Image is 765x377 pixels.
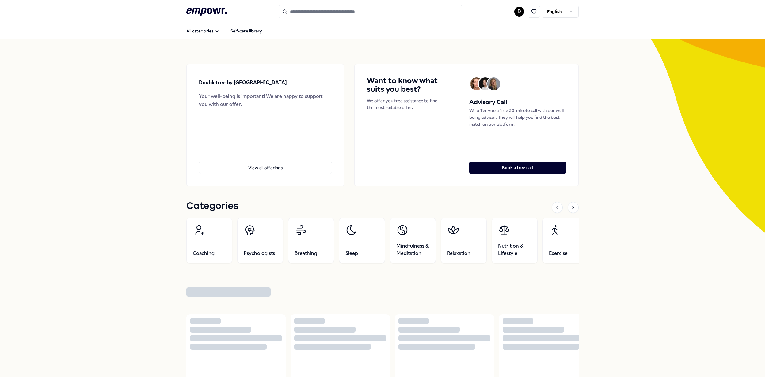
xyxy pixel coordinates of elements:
a: View all offerings [199,152,332,174]
input: Search for products, categories or subcategories [279,5,462,18]
a: Coaching [186,218,232,263]
p: Doubletree by [GEOGRAPHIC_DATA] [199,79,287,87]
a: Sleep [339,218,385,263]
h1: Categories [186,199,238,214]
span: Mindfulness & Meditation [396,242,429,257]
a: Mindfulness & Meditation [390,218,436,263]
span: Exercise [549,250,568,257]
a: Psychologists [237,218,283,263]
h4: Want to know what suits you best? [367,77,444,94]
a: Self-care library [226,25,267,37]
span: Breathing [295,250,317,257]
a: Exercise [542,218,588,263]
p: We offer you a free 30-minute call with our well-being advisor. They will help you find the best ... [469,107,566,128]
button: All categories [181,25,224,37]
div: Your well-being is important! We are happy to support you with our offer. [199,92,332,108]
img: Avatar [479,77,492,90]
img: Avatar [487,77,500,90]
nav: Main [181,25,267,37]
span: Psychologists [244,250,275,257]
button: D [514,7,524,17]
button: Book a free call [469,162,566,174]
span: Coaching [193,250,215,257]
img: Avatar [470,77,483,90]
span: Sleep [345,250,358,257]
span: Relaxation [447,250,470,257]
a: Relaxation [441,218,487,263]
button: View all offerings [199,162,332,174]
a: Nutrition & Lifestyle [492,218,538,263]
p: We offer you free assistance to find the most suitable offer. [367,97,444,111]
span: Nutrition & Lifestyle [498,242,531,257]
a: Breathing [288,218,334,263]
h5: Advisory Call [469,97,566,107]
